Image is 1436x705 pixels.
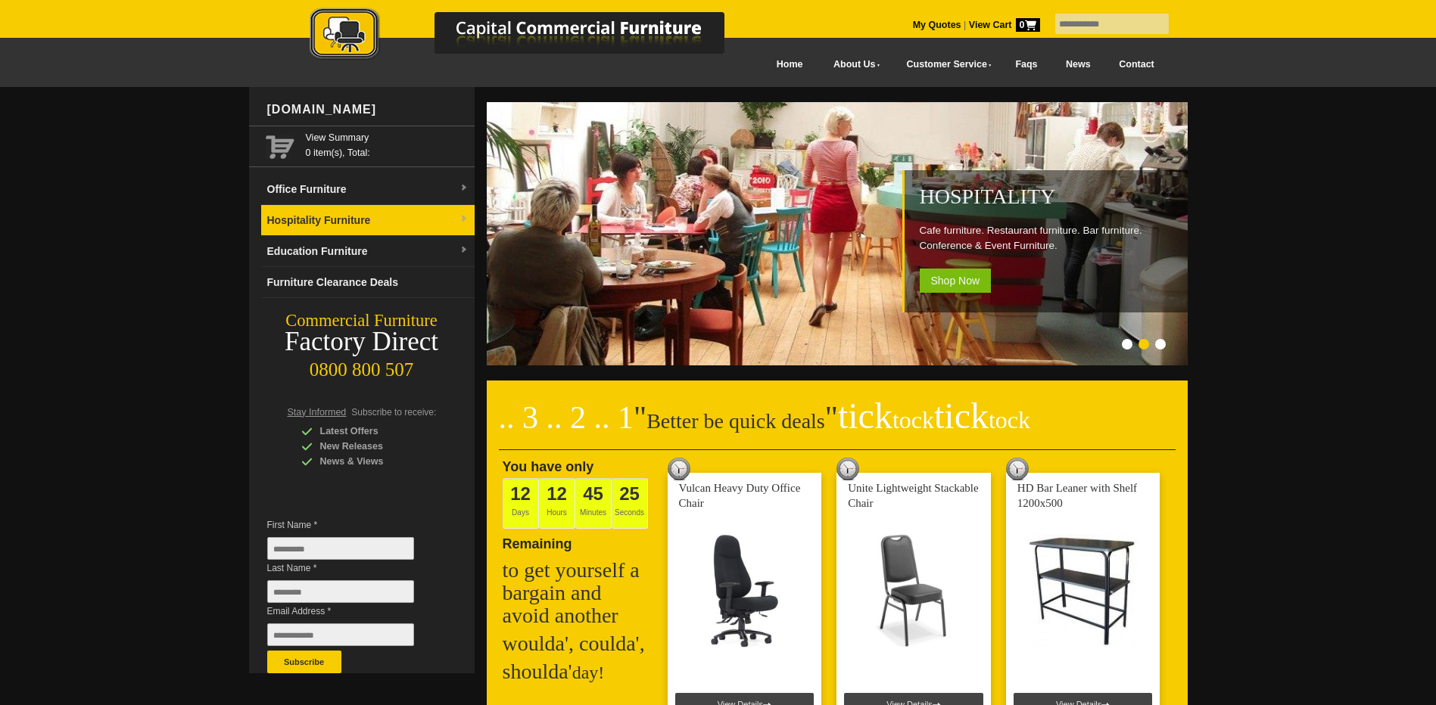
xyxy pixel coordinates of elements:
[261,174,475,205] a: Office Furnituredropdown
[499,400,634,435] span: .. 3 .. 2 .. 1
[612,478,648,529] span: Seconds
[459,215,469,224] img: dropdown
[1104,48,1168,82] a: Contact
[503,478,539,529] span: Days
[969,20,1040,30] strong: View Cart
[503,660,654,684] h2: shoulda'
[459,246,469,255] img: dropdown
[301,454,445,469] div: News & Views
[267,580,414,603] input: Last Name *
[583,483,603,504] span: 45
[510,483,531,504] span: 12
[836,458,859,480] img: tick tock deal clock
[301,439,445,454] div: New Releases
[825,400,1030,435] span: "
[268,8,798,63] img: Capital Commercial Furniture Logo
[301,424,445,439] div: Latest Offers
[1122,339,1132,349] li: Page dot 1
[668,458,690,480] img: tick tock deal clock
[575,478,612,529] span: Minutes
[1051,48,1104,82] a: News
[547,483,567,504] span: 12
[261,205,475,236] a: Hospitality Furnituredropdown
[966,20,1039,30] a: View Cart0
[1139,339,1149,349] li: Page dot 2
[539,478,575,529] span: Hours
[487,102,1191,365] img: Hospitality
[267,517,437,533] span: First Name *
[267,537,414,560] input: First Name *
[1016,18,1040,32] span: 0
[261,87,475,132] div: [DOMAIN_NAME]
[619,483,640,504] span: 25
[503,530,572,551] span: Remaining
[920,269,992,293] span: Shop Now
[1006,458,1029,480] img: tick tock deal clock
[989,406,1030,433] span: tock
[261,267,475,298] a: Furniture Clearance Deals
[503,559,654,627] h2: to get yourself a bargain and avoid another
[920,185,1180,208] h2: Hospitality
[572,663,605,682] span: day!
[913,20,961,30] a: My Quotes
[459,184,469,193] img: dropdown
[267,623,414,646] input: Email Address *
[267,651,341,673] button: Subscribe
[261,236,475,267] a: Education Furnituredropdown
[249,352,475,380] div: 0800 800 507
[838,396,1030,436] span: tick tick
[1001,48,1052,82] a: Faqs
[1155,339,1166,349] li: Page dot 3
[817,48,889,82] a: About Us
[267,561,437,576] span: Last Name *
[499,405,1176,450] h2: Better be quick deals
[288,407,347,418] span: Stay Informed
[892,406,934,433] span: tock
[889,48,1001,82] a: Customer Service
[267,604,437,619] span: Email Address *
[920,223,1180,253] p: Cafe furniture. Restaurant furniture. Bar furniture. Conference & Event Furniture.
[249,331,475,352] div: Factory Direct
[503,632,654,655] h2: woulda', coulda',
[351,407,436,418] span: Subscribe to receive:
[634,400,646,435] span: "
[306,130,469,158] span: 0 item(s), Total:
[249,310,475,331] div: Commercial Furniture
[487,357,1191,368] a: Hospitality Cafe furniture. Restaurant furniture. Bar furniture. Conference & Event Furniture. Sh...
[503,459,594,474] span: You have only
[306,130,469,145] a: View Summary
[268,8,798,67] a: Capital Commercial Furniture Logo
